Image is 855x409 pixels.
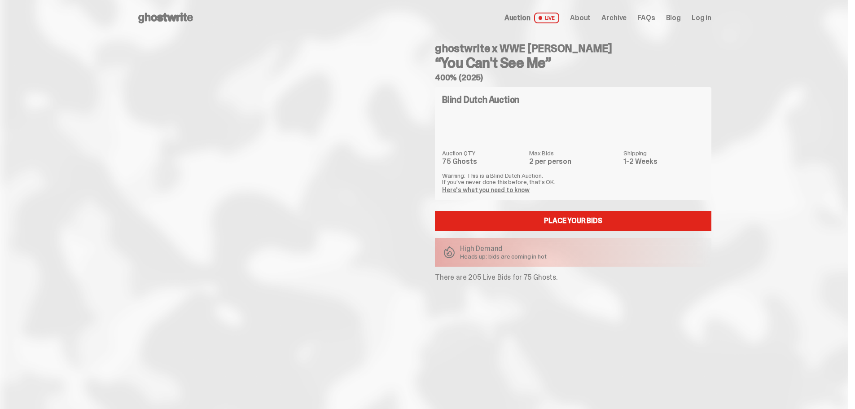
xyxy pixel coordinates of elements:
[601,14,627,22] a: Archive
[504,13,559,23] a: Auction LIVE
[435,56,711,70] h3: “You Can't See Me”
[460,253,547,259] p: Heads up: bids are coming in hot
[570,14,591,22] a: About
[442,158,524,165] dd: 75 Ghosts
[623,150,704,156] dt: Shipping
[442,186,530,194] a: Here's what you need to know
[435,274,711,281] p: There are 205 Live Bids for 75 Ghosts.
[529,150,618,156] dt: Max Bids
[529,158,618,165] dd: 2 per person
[435,74,711,82] h5: 400% (2025)
[666,14,681,22] a: Blog
[637,14,655,22] a: FAQs
[460,245,547,252] p: High Demand
[435,43,711,54] h4: ghostwrite x WWE [PERSON_NAME]
[442,172,704,185] p: Warning: This is a Blind Dutch Auction. If you’ve never done this before, that’s OK.
[435,211,711,231] a: Place your Bids
[442,95,519,104] h4: Blind Dutch Auction
[442,150,524,156] dt: Auction QTY
[534,13,560,23] span: LIVE
[692,14,711,22] a: Log in
[504,14,531,22] span: Auction
[623,158,704,165] dd: 1-2 Weeks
